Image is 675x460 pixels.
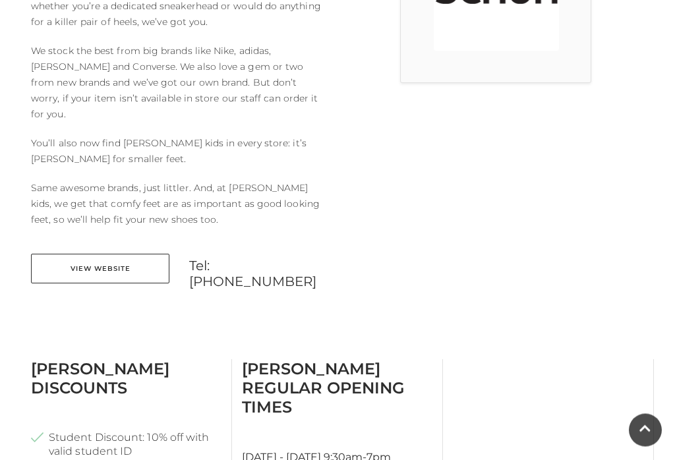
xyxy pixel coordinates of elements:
p: Same awesome brands, just littler. And, at [PERSON_NAME] kids, we get that comfy feet are as impo... [31,181,328,228]
h3: [PERSON_NAME] Regular Opening Times [242,360,432,417]
p: You’ll also now find [PERSON_NAME] kids in every store: it’s [PERSON_NAME] for smaller feet. [31,136,328,167]
p: We stock the best from big brands like Nike, adidas, [PERSON_NAME] and Converse. We also love a g... [31,43,328,123]
a: Tel: [PHONE_NUMBER] [189,258,328,290]
h3: [PERSON_NAME] Discounts [31,360,221,398]
a: View Website [31,254,169,284]
li: Student Discount: 10% off with valid student ID [31,431,221,459]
